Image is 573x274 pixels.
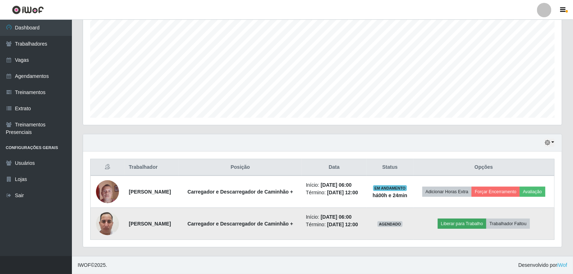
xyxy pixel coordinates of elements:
[129,221,171,227] strong: [PERSON_NAME]
[321,214,352,220] time: [DATE] 06:00
[78,261,107,269] span: © 2025 .
[188,189,293,195] strong: Carregador e Descarregador de Caminhão +
[179,159,302,176] th: Posição
[188,221,293,227] strong: Carregador e Descarregador de Caminhão +
[96,198,119,249] img: 1747863259410.jpeg
[78,262,91,268] span: IWOF
[373,192,408,198] strong: há 00 h e 24 min
[96,176,119,207] img: 1691765231856.jpeg
[413,159,555,176] th: Opções
[321,182,352,188] time: [DATE] 06:00
[306,189,362,196] li: Término:
[520,187,545,197] button: Avaliação
[472,187,520,197] button: Forçar Encerramento
[124,159,179,176] th: Trabalhador
[367,159,413,176] th: Status
[302,159,367,176] th: Data
[306,213,362,221] li: Início:
[129,189,171,195] strong: [PERSON_NAME]
[438,219,486,229] button: Liberar para Trabalho
[377,221,403,227] span: AGENDADO
[518,261,567,269] span: Desenvolvido por
[327,222,358,227] time: [DATE] 12:00
[12,5,44,14] img: CoreUI Logo
[422,187,472,197] button: Adicionar Horas Extra
[557,262,567,268] a: iWof
[486,219,530,229] button: Trabalhador Faltou
[306,181,362,189] li: Início:
[373,185,407,191] span: EM ANDAMENTO
[306,221,362,228] li: Término:
[327,190,358,195] time: [DATE] 12:00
